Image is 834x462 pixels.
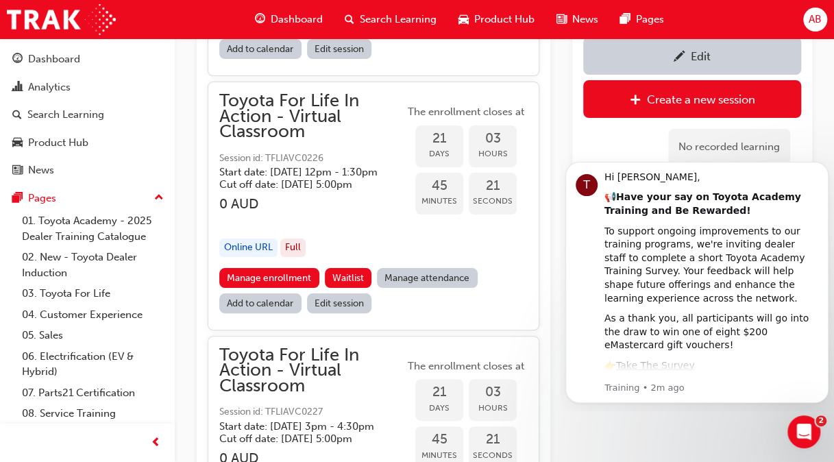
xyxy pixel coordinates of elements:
span: Toyota For Life In Action - Virtual Classroom [219,93,404,140]
span: guage-icon [255,11,265,28]
span: 03 [469,385,517,400]
span: 45 [415,178,463,194]
span: news-icon [556,11,567,28]
a: News [5,158,169,183]
a: Manage attendance [377,268,478,288]
a: guage-iconDashboard [244,5,334,34]
iframe: Intercom live chat [787,415,820,448]
a: 03. Toyota For Life [16,283,169,304]
a: Add to calendar [219,293,302,313]
a: 01. Toyota Academy - 2025 Dealer Training Catalogue [16,210,169,247]
div: Dashboard [28,51,80,67]
img: Trak [7,4,116,35]
span: The enrollment closes at [404,104,528,120]
span: Dashboard [271,12,323,27]
span: news-icon [12,165,23,177]
a: 04. Customer Experience [16,304,169,326]
button: Toyota For Life In Action - Virtual ClassroomSession id: TFLIAVC0226Start date: [DATE] 12pm - 1:3... [219,93,528,318]
a: Add to calendar [219,39,302,59]
span: Minutes [415,193,463,209]
span: AB [809,12,822,27]
a: Dashboard [5,47,169,72]
div: Edit [691,49,711,63]
span: Days [415,400,463,416]
span: pages-icon [620,11,630,28]
span: car-icon [458,11,469,28]
span: Session id: TFLIAVC0227 [219,404,404,420]
span: 21 [469,432,517,448]
div: Full [280,239,306,257]
h5: Start date: [DATE] 3pm - 4:30pm [219,420,382,433]
a: Analytics [5,75,169,100]
div: Search Learning [27,107,104,123]
a: Edit [583,37,801,75]
button: DashboardAnalyticsSearch LearningProduct HubNews [5,44,169,186]
button: Waitlist [325,268,372,288]
button: AB [803,8,827,32]
a: 06. Electrification (EV & Hybrid) [16,346,169,382]
a: Create a new session [583,80,801,118]
div: Product Hub [28,135,88,151]
a: 08. Service Training [16,403,169,424]
span: Waitlist [332,272,364,284]
a: 07. Parts21 Certification [16,382,169,404]
span: search-icon [345,11,354,28]
a: Manage enrollment [219,268,319,288]
span: Search Learning [360,12,437,27]
a: 02. New - Toyota Dealer Induction [16,247,169,283]
div: News [28,162,54,178]
div: Create a new session [647,93,755,106]
span: 21 [469,178,517,194]
h5: Cut off date: [DATE] 5:00pm [219,433,382,445]
div: Online URL [219,239,278,257]
span: search-icon [12,109,22,121]
span: Hours [469,146,517,162]
span: Hours [469,400,517,416]
span: The enrollment closes at [404,358,528,374]
iframe: Intercom notifications message [560,149,834,411]
span: prev-icon [151,435,161,452]
h5: Start date: [DATE] 12pm - 1:30pm [219,166,382,178]
span: Days [415,146,463,162]
span: Pages [636,12,664,27]
a: Product Hub [5,130,169,156]
button: Pages [5,186,169,211]
span: up-icon [154,189,164,207]
span: 21 [415,131,463,147]
span: Product Hub [474,12,535,27]
a: car-iconProduct Hub [447,5,545,34]
span: 2 [815,415,826,426]
span: News [572,12,598,27]
span: car-icon [12,137,23,149]
a: news-iconNews [545,5,609,34]
h5: Cut off date: [DATE] 5:00pm [219,178,382,191]
a: Edit session [307,39,372,59]
span: 03 [469,131,517,147]
div: No recorded learning [668,129,790,165]
span: 45 [415,432,463,448]
span: guage-icon [12,53,23,66]
span: chart-icon [12,82,23,94]
a: search-iconSearch Learning [334,5,447,34]
div: Pages [28,191,56,206]
span: Session id: TFLIAVC0226 [219,151,404,167]
a: 05. Sales [16,325,169,346]
span: Toyota For Life In Action - Virtual Classroom [219,348,404,394]
a: pages-iconPages [609,5,675,34]
span: pages-icon [12,193,23,205]
span: pencil-icon [674,51,685,64]
a: Edit session [307,293,372,313]
a: Search Learning [5,102,169,127]
div: Analytics [28,80,71,95]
